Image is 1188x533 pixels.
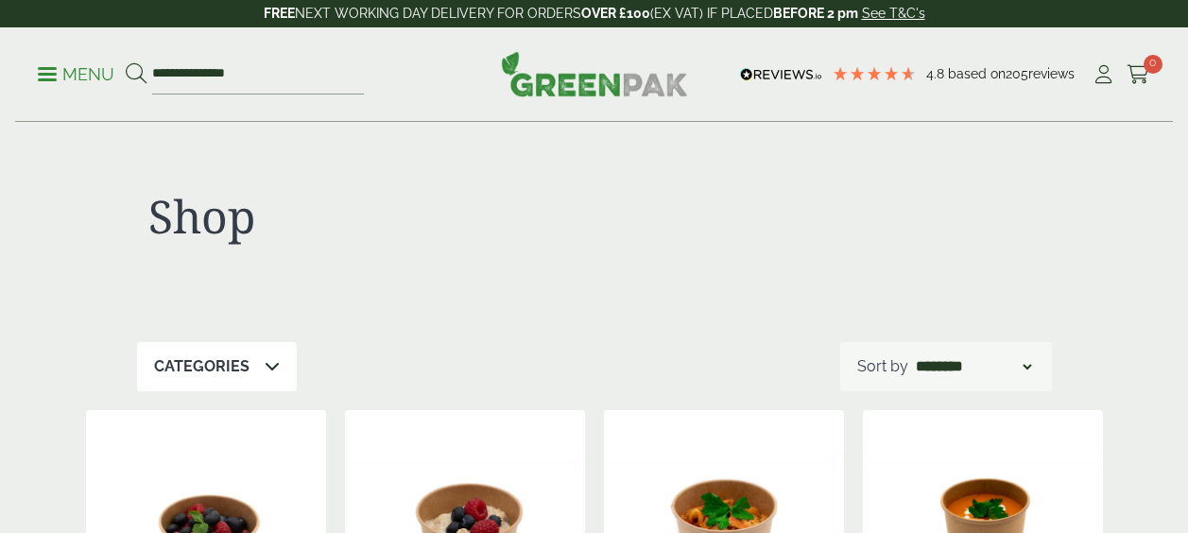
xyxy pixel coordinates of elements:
span: 4.8 [926,66,948,81]
span: 205 [1006,66,1028,81]
i: My Account [1092,65,1115,84]
p: Sort by [857,355,908,378]
div: 4.79 Stars [832,65,917,82]
strong: FREE [264,6,295,21]
img: REVIEWS.io [740,68,822,81]
p: Menu [38,63,114,86]
a: Menu [38,63,114,82]
span: 0 [1144,55,1162,74]
select: Shop order [912,355,1035,378]
a: See T&C's [862,6,925,21]
strong: OVER £100 [581,6,650,21]
strong: BEFORE 2 pm [773,6,858,21]
img: GreenPak Supplies [501,51,688,96]
span: Based on [948,66,1006,81]
span: reviews [1028,66,1075,81]
a: 0 [1127,60,1150,89]
p: Categories [154,355,250,378]
i: Cart [1127,65,1150,84]
h1: Shop [148,189,583,244]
